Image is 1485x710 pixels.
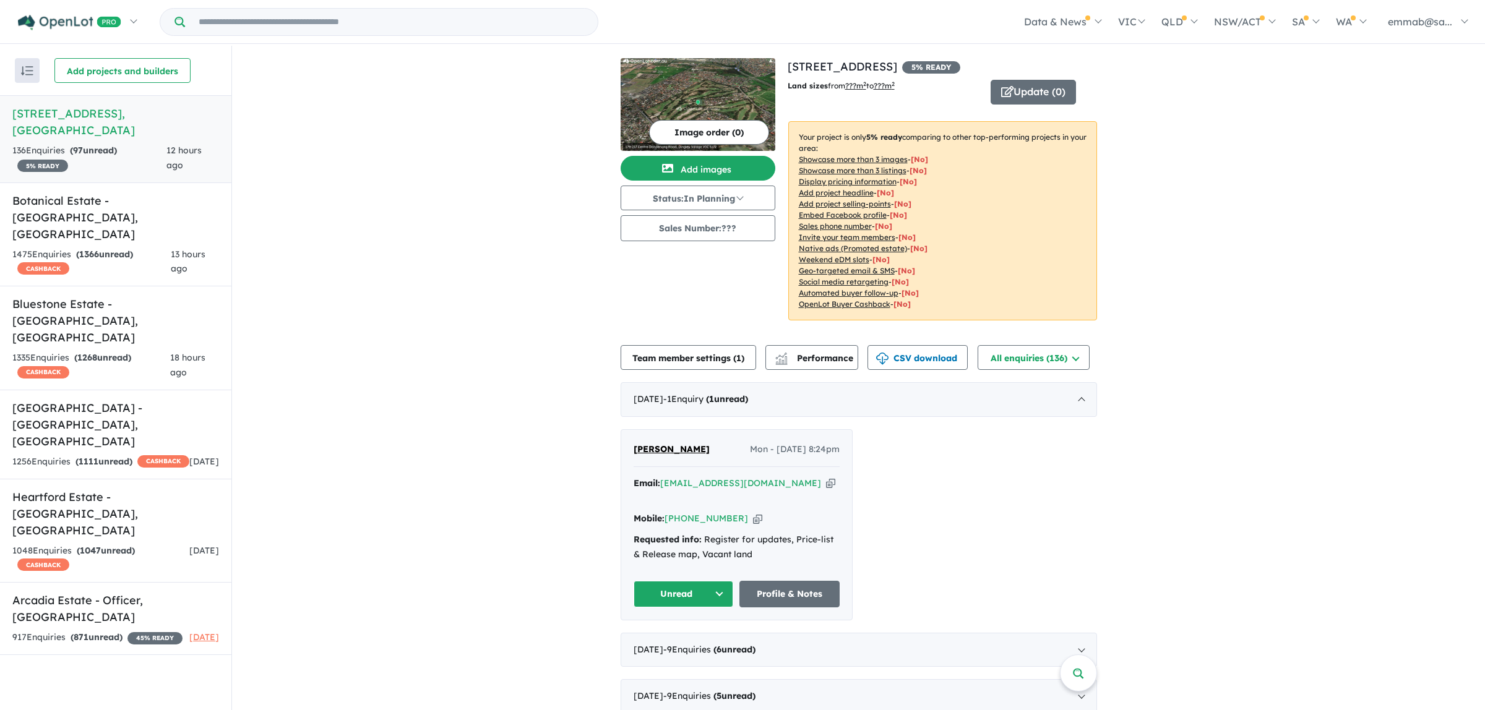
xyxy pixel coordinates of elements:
input: Try estate name, suburb, builder or developer [187,9,595,35]
h5: Botanical Estate - [GEOGRAPHIC_DATA] , [GEOGRAPHIC_DATA] [12,192,219,242]
span: 12 hours ago [166,145,202,171]
div: [DATE] [621,633,1097,667]
u: ???m [874,81,895,90]
div: 1475 Enquir ies [12,247,171,277]
u: ??? m [845,81,866,90]
span: [ No ] [911,155,928,164]
span: Mon - [DATE] 8:24pm [750,442,840,457]
span: [No] [910,244,928,253]
u: Showcase more than 3 listings [799,166,906,175]
button: Unread [634,581,734,607]
span: [No] [892,277,909,286]
div: 1256 Enquir ies [12,455,189,469]
u: Add project headline [799,188,874,197]
h5: Heartford Estate - [GEOGRAPHIC_DATA] , [GEOGRAPHIC_DATA] [12,489,219,539]
img: Openlot PRO Logo White [18,15,121,30]
div: [DATE] [621,382,1097,417]
span: 1047 [80,545,101,556]
button: Status:In Planning [621,186,775,210]
strong: Email: [634,477,660,489]
strong: ( unread) [713,690,755,701]
u: Invite your team members [799,233,895,242]
a: [EMAIL_ADDRESS][DOMAIN_NAME] [660,477,821,489]
strong: ( unread) [706,393,748,404]
button: Add images [621,156,775,181]
strong: ( unread) [70,145,117,156]
strong: Mobile: [634,513,665,524]
u: Native ads (Promoted estate) [799,244,907,253]
span: 18 hours ago [170,352,205,378]
u: Showcase more than 3 images [799,155,908,164]
span: [ No ] [875,221,892,231]
span: to [866,81,895,90]
strong: ( unread) [71,631,123,643]
span: CASHBACK [17,558,69,571]
button: CSV download [867,345,968,370]
span: 1 [736,353,741,364]
img: download icon [876,353,889,365]
div: Register for updates, Price-list & Release map, Vacant land [634,532,840,562]
span: 45 % READY [127,632,183,644]
button: Image order (0) [649,120,769,145]
span: 6 [717,644,721,655]
span: 5 [717,690,721,701]
u: OpenLot Buyer Cashback [799,299,890,309]
u: Social media retargeting [799,277,889,286]
span: 97 [73,145,83,156]
strong: Requested info: [634,534,702,545]
div: 1335 Enquir ies [12,351,170,380]
a: [STREET_ADDRESS] [788,59,897,74]
a: [PHONE_NUMBER] [665,513,748,524]
span: - 9 Enquir ies [663,690,755,701]
img: line-chart.svg [775,353,786,359]
span: Performance [777,353,853,364]
button: All enquiries (136) [978,345,1090,370]
a: 179-217 Centre Dandenong Road - Dingley Village [621,58,775,151]
b: Land sizes [788,81,828,90]
sup: 2 [863,80,866,87]
span: [ No ] [898,233,916,242]
span: CASHBACK [17,366,69,379]
span: 5 % READY [17,160,68,172]
span: [DATE] [189,631,219,643]
u: Display pricing information [799,177,897,186]
strong: ( unread) [713,644,755,655]
h5: Arcadia Estate - Officer , [GEOGRAPHIC_DATA] [12,592,219,625]
span: [No] [902,288,919,297]
u: Embed Facebook profile [799,210,887,220]
div: 917 Enquir ies [12,630,183,645]
span: [DATE] [189,545,219,556]
span: [DATE] [189,456,219,467]
span: 1268 [77,352,97,363]
span: [No] [898,266,915,275]
sup: 2 [892,80,895,87]
strong: ( unread) [76,249,133,260]
u: Geo-targeted email & SMS [799,266,895,275]
span: [ No ] [910,166,927,175]
strong: ( unread) [77,545,135,556]
button: Copy [753,512,762,525]
span: [ No ] [900,177,917,186]
span: [ No ] [877,188,894,197]
span: [PERSON_NAME] [634,443,710,455]
strong: ( unread) [74,352,131,363]
span: 1111 [79,456,98,467]
b: 5 % ready [866,132,902,142]
span: emmab@sa... [1388,15,1452,28]
button: Sales Number:??? [621,215,775,241]
strong: ( unread) [75,456,132,467]
u: Weekend eDM slots [799,255,869,264]
span: - 9 Enquir ies [663,644,755,655]
button: Update (0) [991,80,1076,105]
span: [ No ] [890,210,907,220]
u: Sales phone number [799,221,872,231]
div: 136 Enquir ies [12,143,166,173]
span: 13 hours ago [171,249,205,275]
h5: Bluestone Estate - [GEOGRAPHIC_DATA] , [GEOGRAPHIC_DATA] [12,296,219,346]
div: 1048 Enquir ies [12,544,189,573]
u: Automated buyer follow-up [799,288,898,297]
span: - 1 Enquir y [663,393,748,404]
button: Team member settings (1) [621,345,756,370]
span: CASHBACK [17,262,69,275]
button: Performance [765,345,858,370]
